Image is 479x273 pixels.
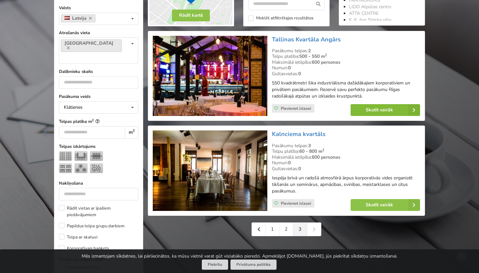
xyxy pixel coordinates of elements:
[272,166,420,172] div: Gultasvietas:
[74,163,88,173] img: Bankets
[272,148,420,154] div: Telpu platība:
[59,205,138,218] label: Rādīt vietas ar īpašiem piedāvājumiem
[293,223,307,236] a: 3
[312,59,340,65] strong: 600 personas
[133,128,135,133] sup: 2
[59,234,97,240] label: Telpa ar skatuvi
[272,59,420,65] div: Maksimālā ietilpība:
[308,143,311,149] strong: 3
[61,14,95,22] a: Latvija
[349,17,391,23] a: K. K. fon Stricka villa
[90,151,103,161] img: Sapulce
[125,126,138,139] div: m
[59,118,138,125] label: Telpas platība m
[272,71,420,77] div: Gultasvietas:
[312,154,340,160] strong: 600 personas
[349,10,379,16] a: ATTA CENTRE
[59,245,109,252] label: Korporatīvais bankets
[272,160,420,166] div: Numuri:
[288,160,291,166] strong: 0
[272,35,341,43] a: Tallinas Kvartāla Angārs
[351,104,420,116] a: Skatīt vairāk
[298,166,301,172] strong: 0
[299,148,324,154] strong: 60 - 800 m
[281,106,311,111] span: Pievienot izlasei
[90,163,103,173] img: Pieņemšana
[59,93,138,100] label: Pasākuma veids
[59,180,138,187] label: Nakšņošana
[288,65,291,71] strong: 0
[272,54,420,59] div: Telpu platība:
[351,199,420,211] a: Skatīt vairāk
[272,175,420,194] p: Iespēja brīvā un radošā atmosfērā ārpus korporatīvās vides organizēt tikšanās un seminārus, apmāc...
[272,65,420,71] div: Numuri:
[325,53,327,57] sup: 2
[322,148,324,152] sup: 2
[64,105,83,110] div: Klātienes
[272,143,420,149] div: Pasākumu telpas:
[279,223,293,236] a: 2
[59,151,72,161] img: Teātris
[281,201,311,206] span: Pievienot izlasei
[59,223,124,229] label: Papildus telpa grupu darbiem
[272,48,420,54] div: Pasākumu telpas:
[272,80,420,100] p: 550 kvadrātmetri šika industriālisma dažādākajiem korporatīviem un privātiem pasākumiem. Rezervē ...
[248,15,313,21] label: Meklēt atfiltrētajos rezultātos
[266,223,279,236] a: 1
[92,118,94,122] sup: 2
[59,68,138,75] label: Dalībnieku skaits
[59,143,138,150] label: Telpas izkārtojums
[272,154,420,160] div: Maksimālā ietilpība:
[349,4,391,10] a: LIDO Atpūtas centrs
[59,5,138,11] label: Valsts
[153,130,267,211] img: Neierastas vietas | Rīga | Kalnciema kvartāls
[202,260,228,270] button: Piekrītu
[299,53,327,59] strong: 500 - 550 m
[230,260,277,270] a: Privātuma politika
[153,36,267,116] img: Neierastas vietas | Rīga | Tallinas Kvartāla Angārs
[59,163,72,173] img: Klase
[272,130,326,138] a: Kalnciema kvartāls
[298,71,301,77] strong: 0
[61,39,122,52] a: [GEOGRAPHIC_DATA]
[59,30,138,36] label: Atrašanās vieta
[308,48,311,54] strong: 2
[172,10,210,21] button: Rādīt kartē
[74,151,88,161] img: U-Veids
